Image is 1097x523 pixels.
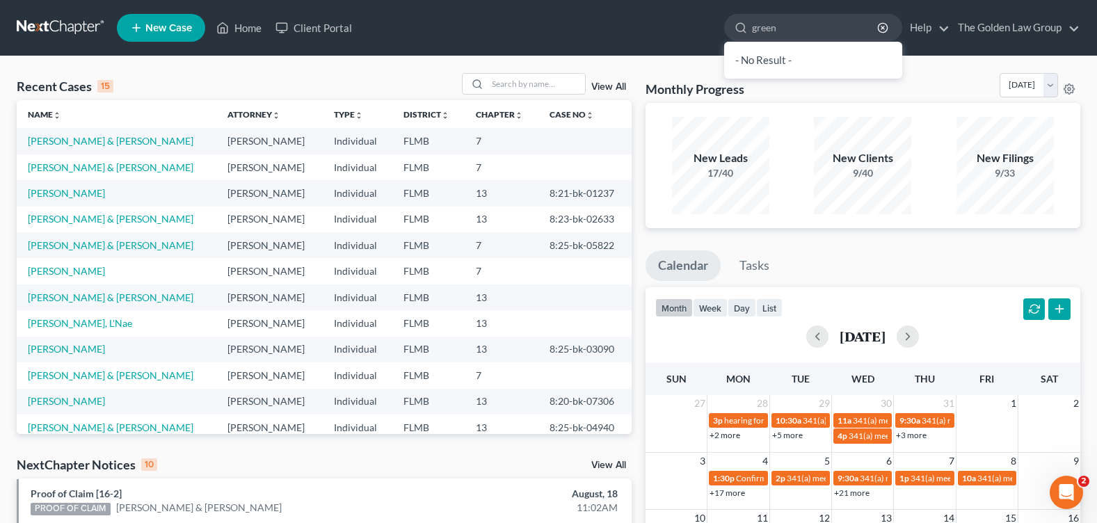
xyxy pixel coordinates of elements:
[724,415,831,426] span: hearing for [PERSON_NAME]
[591,82,626,92] a: View All
[922,415,1056,426] span: 341(a) meeting for [PERSON_NAME]
[726,373,751,385] span: Mon
[28,317,132,329] a: [PERSON_NAME], L'Nae
[53,111,61,120] i: unfold_more
[323,258,392,284] td: Individual
[538,207,631,232] td: 8:23-bk-02633
[28,109,61,120] a: Nameunfold_more
[216,389,322,415] td: [PERSON_NAME]
[979,373,994,385] span: Fri
[817,395,831,412] span: 29
[334,109,363,120] a: Typeunfold_more
[698,453,707,469] span: 3
[538,337,631,362] td: 8:25-bk-03090
[465,337,538,362] td: 13
[465,415,538,440] td: 13
[28,161,193,173] a: [PERSON_NAME] & [PERSON_NAME]
[787,473,921,483] span: 341(a) meeting for [PERSON_NAME]
[853,415,1061,426] span: 341(a) meeting for [PERSON_NAME] & [PERSON_NAME]
[646,81,744,97] h3: Monthly Progress
[1078,476,1089,487] span: 2
[755,395,769,412] span: 28
[947,453,956,469] span: 7
[216,232,322,258] td: [PERSON_NAME]
[392,207,465,232] td: FLMB
[591,460,626,470] a: View All
[28,343,105,355] a: [PERSON_NAME]
[392,389,465,415] td: FLMB
[323,310,392,336] td: Individual
[31,488,122,499] a: Proof of Claim [16-2]
[392,415,465,440] td: FLMB
[736,473,968,483] span: Confirmation hearing for [PERSON_NAME] & [PERSON_NAME]
[772,430,803,440] a: +5 more
[216,310,322,336] td: [PERSON_NAME]
[28,213,193,225] a: [PERSON_NAME] & [PERSON_NAME]
[392,232,465,258] td: FLMB
[216,362,322,388] td: [PERSON_NAME]
[538,232,631,258] td: 8:25-bk-05822
[323,415,392,440] td: Individual
[431,487,618,501] div: August, 18
[899,415,920,426] span: 9:30a
[116,501,282,515] a: [PERSON_NAME] & [PERSON_NAME]
[323,337,392,362] td: Individual
[724,42,902,79] div: - No Result -
[1041,373,1058,385] span: Sat
[97,80,113,92] div: 15
[840,329,886,344] h2: [DATE]
[145,23,192,33] span: New Case
[227,109,280,120] a: Attorneyunfold_more
[28,239,193,251] a: [PERSON_NAME] & [PERSON_NAME]
[465,362,538,388] td: 7
[465,284,538,310] td: 13
[792,373,810,385] span: Tue
[403,109,449,120] a: Districtunfold_more
[323,154,392,180] td: Individual
[431,501,618,515] div: 11:02AM
[216,284,322,310] td: [PERSON_NAME]
[838,473,858,483] span: 9:30a
[956,166,1054,180] div: 9/33
[655,298,693,317] button: month
[392,284,465,310] td: FLMB
[538,389,631,415] td: 8:20-bk-07306
[860,473,994,483] span: 341(a) meeting for [PERSON_NAME]
[323,389,392,415] td: Individual
[646,250,721,281] a: Calendar
[951,15,1080,40] a: The Golden Law Group
[672,150,769,166] div: New Leads
[1009,453,1018,469] span: 8
[28,135,193,147] a: [PERSON_NAME] & [PERSON_NAME]
[355,111,363,120] i: unfold_more
[814,166,911,180] div: 9/40
[31,503,111,515] div: PROOF OF CLAIM
[710,488,745,498] a: +17 more
[216,415,322,440] td: [PERSON_NAME]
[823,453,831,469] span: 5
[28,421,193,433] a: [PERSON_NAME] & [PERSON_NAME]
[693,298,728,317] button: week
[488,74,585,94] input: Search by name...
[465,258,538,284] td: 7
[28,187,105,199] a: [PERSON_NAME]
[538,180,631,206] td: 8:21-bk-01237
[550,109,594,120] a: Case Nounfold_more
[392,362,465,388] td: FLMB
[465,207,538,232] td: 13
[216,207,322,232] td: [PERSON_NAME]
[942,395,956,412] span: 31
[465,128,538,154] td: 7
[962,473,976,483] span: 10a
[216,154,322,180] td: [PERSON_NAME]
[272,111,280,120] i: unfold_more
[903,15,950,40] a: Help
[538,415,631,440] td: 8:25-bk-04940
[515,111,523,120] i: unfold_more
[885,453,893,469] span: 6
[761,453,769,469] span: 4
[693,395,707,412] span: 27
[1072,453,1080,469] span: 9
[710,430,740,440] a: +2 more
[28,265,105,277] a: [PERSON_NAME]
